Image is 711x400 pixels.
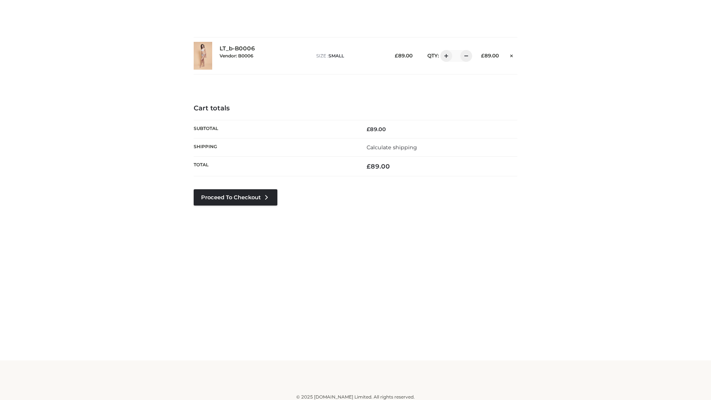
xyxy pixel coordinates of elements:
a: Proceed to Checkout [194,189,277,206]
h4: Cart totals [194,104,517,113]
bdi: 89.00 [367,126,386,133]
span: £ [367,163,371,170]
th: Shipping [194,138,355,156]
div: LT_b-B0006 [220,45,309,66]
div: QTY: [420,50,470,62]
span: SMALL [328,53,344,59]
span: £ [367,126,370,133]
a: Calculate shipping [367,144,417,151]
span: £ [481,53,484,59]
p: size : [316,53,383,59]
span: £ [395,53,398,59]
th: Total [194,157,355,176]
bdi: 89.00 [395,53,413,59]
bdi: 89.00 [367,163,390,170]
th: Subtotal [194,120,355,138]
a: Remove this item [506,50,517,60]
bdi: 89.00 [481,53,499,59]
small: Vendor: B0006 [220,53,253,59]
